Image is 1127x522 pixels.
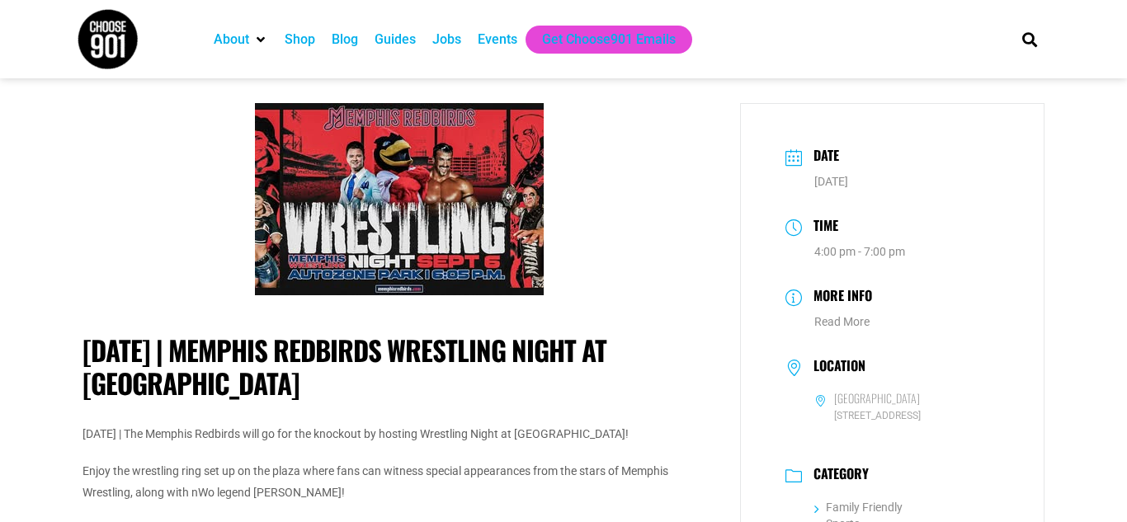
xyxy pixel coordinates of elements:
[1016,26,1044,53] div: Search
[814,315,870,328] a: Read More
[814,245,905,258] abbr: 4:00 pm - 7:00 pm
[83,424,715,444] p: [DATE] | The Memphis Redbirds will go for the knockout by hosting Wrestling Night at [GEOGRAPHIC_...
[542,30,676,49] a: Get Choose901 Emails
[805,358,865,378] h3: Location
[375,30,416,49] a: Guides
[332,30,358,49] a: Blog
[834,391,920,406] h6: [GEOGRAPHIC_DATA]
[83,461,715,502] p: Enjoy the wrestling ring set up on the plaza where fans can witness special appearances from the ...
[814,175,848,188] span: [DATE]
[805,215,838,239] h3: Time
[814,501,903,514] a: Family Friendly
[805,285,872,309] h3: More Info
[83,334,715,399] h1: [DATE] | Memphis Redbirds Wrestling Night at [GEOGRAPHIC_DATA]
[214,30,249,49] a: About
[205,26,276,54] div: About
[814,408,999,424] span: [STREET_ADDRESS]
[478,30,517,49] a: Events
[805,466,869,486] h3: Category
[205,26,994,54] nav: Main nav
[805,145,839,169] h3: Date
[285,30,315,49] a: Shop
[432,30,461,49] a: Jobs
